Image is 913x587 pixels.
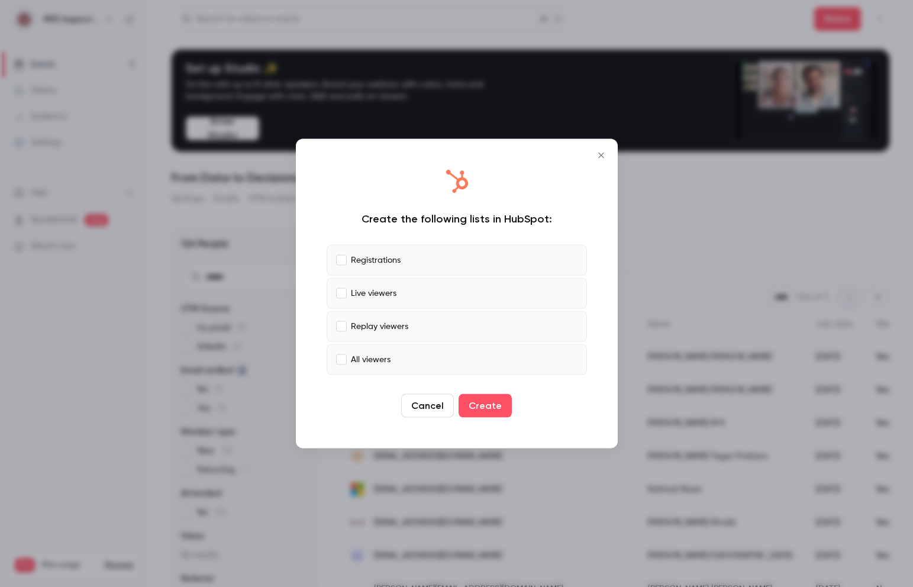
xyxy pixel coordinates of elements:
p: Replay viewers [351,320,408,333]
p: Registrations [351,254,401,266]
button: Cancel [401,394,454,418]
div: Create the following lists in HubSpot: [327,212,587,226]
p: All viewers [351,353,391,366]
p: Live viewers [351,287,396,299]
button: Close [589,144,613,167]
button: Create [459,394,512,418]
